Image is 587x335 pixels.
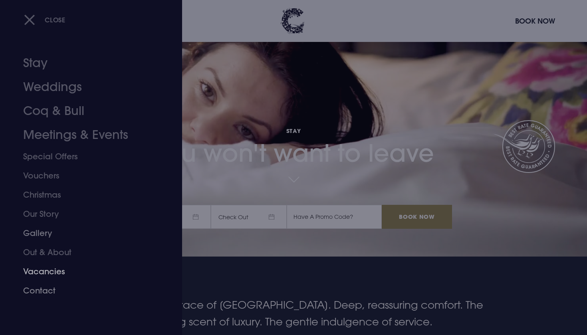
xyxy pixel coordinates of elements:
span: Close [45,16,65,24]
a: Special Offers [23,147,149,166]
a: Out & About [23,243,149,262]
a: Meetings & Events [23,123,149,147]
a: Stay [23,51,149,75]
a: Gallery [23,224,149,243]
a: Vouchers [23,166,149,185]
a: Our Story [23,204,149,224]
a: Christmas [23,185,149,204]
a: Vacancies [23,262,149,281]
button: Close [24,12,65,28]
a: Coq & Bull [23,99,149,123]
a: Weddings [23,75,149,99]
a: Contact [23,281,149,300]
